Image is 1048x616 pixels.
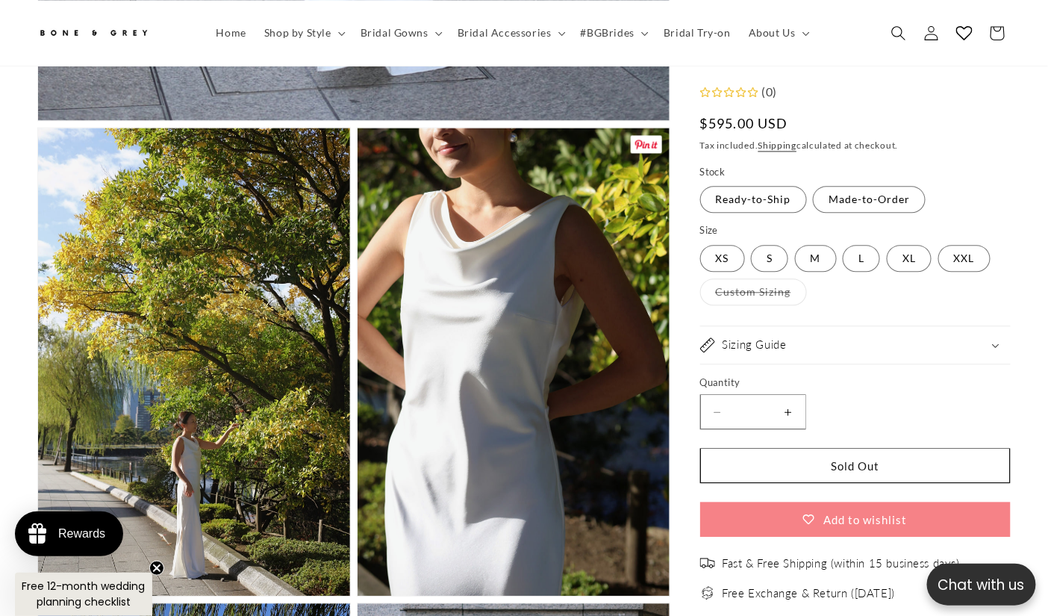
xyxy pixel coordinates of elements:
label: Ready-to-Ship [700,187,807,214]
summary: Bridal Gowns [352,17,449,49]
div: Tax included. calculated at checkout. [700,139,1011,154]
summary: #BGBrides [572,17,655,49]
label: XL [887,245,932,272]
p: Chat with us [927,574,1036,596]
img: Bone and Grey Bridal [37,21,149,46]
label: Custom Sizing [700,279,807,305]
label: M [795,245,837,272]
button: Add to wishlist [700,503,1011,538]
a: Shipping [758,140,797,152]
label: S [751,245,788,272]
span: Fast & Free Shipping (within 15 business days) [723,556,961,571]
summary: Sizing Guide [700,326,1011,364]
div: (0) [758,81,778,103]
legend: Stock [700,165,727,180]
button: Close teaser [149,561,164,576]
summary: Shop by Style [255,17,352,49]
a: Home [208,17,255,49]
label: XS [700,245,745,272]
img: exchange_2.png [700,586,715,601]
span: Bridal Accessories [458,26,552,40]
span: Shop by Style [264,26,331,40]
label: L [843,245,880,272]
a: Bone and Grey Bridal [32,15,193,51]
span: Free Exchange & Return ([DATE]) [723,586,896,601]
span: $595.00 USD [700,114,788,134]
span: Bridal Gowns [361,26,428,40]
button: Sold Out [700,449,1011,484]
button: Write a review [874,22,973,48]
a: Write a review [99,85,165,97]
div: Rewards [58,527,105,541]
summary: About Us [740,17,816,49]
label: Quantity [700,376,1011,391]
summary: Search [882,16,915,49]
span: Home [216,26,246,40]
span: Free 12-month wedding planning checklist [22,579,146,609]
h2: Sizing Guide [723,337,787,352]
span: Bridal Try-on [664,26,731,40]
div: Free 12-month wedding planning checklistClose teaser [15,573,152,616]
a: Bridal Try-on [655,17,740,49]
span: About Us [749,26,796,40]
legend: Size [700,224,720,239]
span: #BGBrides [581,26,634,40]
button: Open chatbox [927,564,1036,606]
summary: Bridal Accessories [449,17,572,49]
label: Made-to-Order [813,187,926,214]
label: XXL [938,245,991,272]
